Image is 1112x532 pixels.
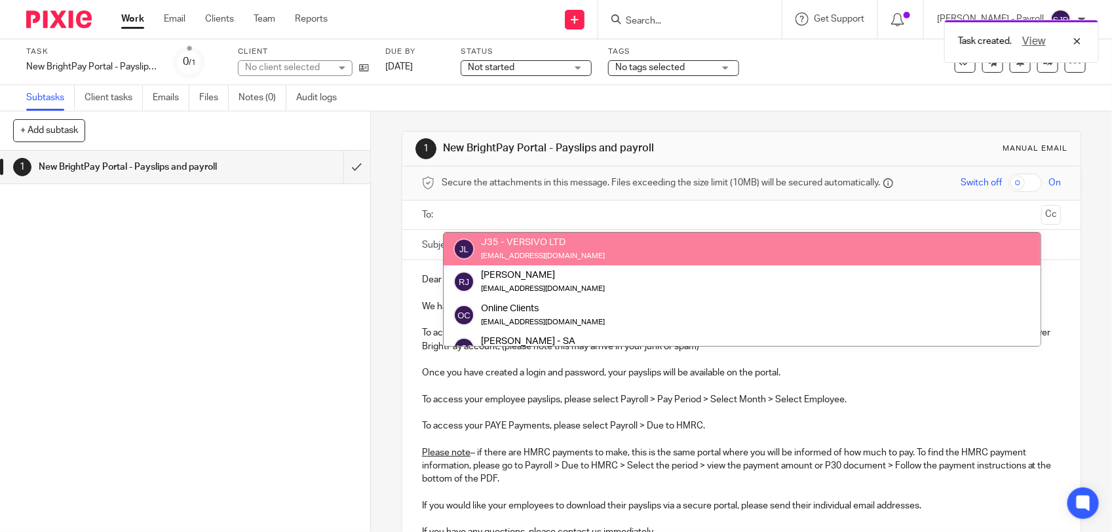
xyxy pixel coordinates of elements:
a: Email [164,12,185,26]
small: [EMAIL_ADDRESS][DOMAIN_NAME] [481,252,605,259]
small: [EMAIL_ADDRESS][DOMAIN_NAME] [481,285,605,292]
a: Clients [205,12,234,26]
p: Task created. [958,35,1012,48]
a: Client tasks [85,85,143,111]
div: 1 [415,138,436,159]
p: We have a new BrightPay Portal for you to access! [422,300,1061,313]
a: Files [199,85,229,111]
p: To access your payslips and all other payroll information, an email from will arrive in your inbo... [422,326,1061,353]
small: /1 [189,59,196,66]
h1: New BrightPay Portal - Payslips and payroll [39,157,233,177]
span: No tags selected [615,63,685,72]
p: Dear [PERSON_NAME], [422,273,1061,286]
div: No client selected [245,61,330,74]
img: svg%3E [453,337,474,358]
label: Due by [385,47,444,57]
img: svg%3E [453,305,474,326]
img: svg%3E [453,271,474,292]
label: Status [461,47,592,57]
a: Work [121,12,144,26]
a: Reports [295,12,328,26]
a: Emails [153,85,189,111]
div: Manual email [1003,143,1067,154]
div: [PERSON_NAME] [481,269,605,282]
p: To access your employee payslips, please select Payroll > Pay Period > Select Month > Select Empl... [422,393,1061,406]
span: Secure the attachments in this message. Files exceeding the size limit (10MB) will be secured aut... [442,176,880,189]
button: View [1018,33,1050,49]
small: [EMAIL_ADDRESS][DOMAIN_NAME] [481,318,605,326]
div: 0 [183,54,196,69]
img: Pixie [26,10,92,28]
div: Online Clients [481,301,605,314]
div: J35 - VERSIVO LTD [481,236,605,249]
u: Please note [422,448,470,457]
a: Notes (0) [239,85,286,111]
div: New BrightPay Portal - Payslips and payroll [26,60,157,73]
button: Cc [1041,205,1061,225]
button: + Add subtask [13,119,85,142]
span: Not started [468,63,514,72]
label: To: [422,208,436,221]
img: svg%3E [453,238,474,259]
div: [PERSON_NAME] - SA [481,335,605,348]
label: Client [238,47,369,57]
label: Task [26,47,157,57]
div: 1 [13,158,31,176]
p: If you would like your employees to download their payslips via a secure portal, please send thei... [422,499,1061,512]
img: svg%3E [1050,9,1071,30]
p: – if there are HMRC payments to make, this is the same portal where you will be informed of how m... [422,446,1061,486]
label: Subject: [422,238,456,252]
span: Switch off [961,176,1002,189]
h1: New BrightPay Portal - Payslips and payroll [443,142,769,155]
a: Subtasks [26,85,75,111]
p: To access your PAYE Payments, please select Payroll > Due to HMRC. [422,419,1061,432]
span: [DATE] [385,62,413,71]
a: Team [254,12,275,26]
span: On [1048,176,1061,189]
a: Audit logs [296,85,347,111]
p: Once you have created a login and password, your payslips will be available on the portal. [422,366,1061,379]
